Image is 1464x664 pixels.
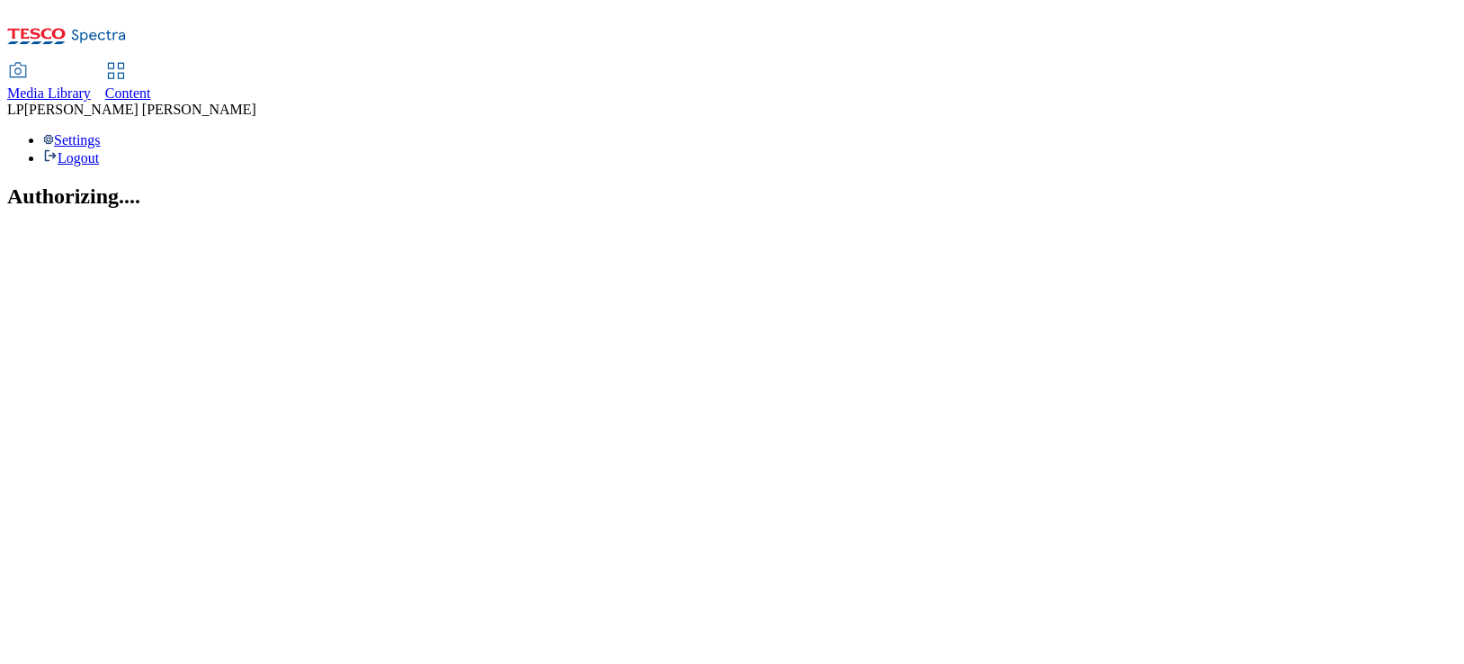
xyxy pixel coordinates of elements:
h2: Authorizing.... [7,184,1457,209]
span: Media Library [7,85,91,101]
a: Settings [43,132,101,148]
span: LP [7,102,24,117]
a: Logout [43,150,99,166]
a: Content [105,64,151,102]
span: [PERSON_NAME] [PERSON_NAME] [24,102,256,117]
span: Content [105,85,151,101]
a: Media Library [7,64,91,102]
